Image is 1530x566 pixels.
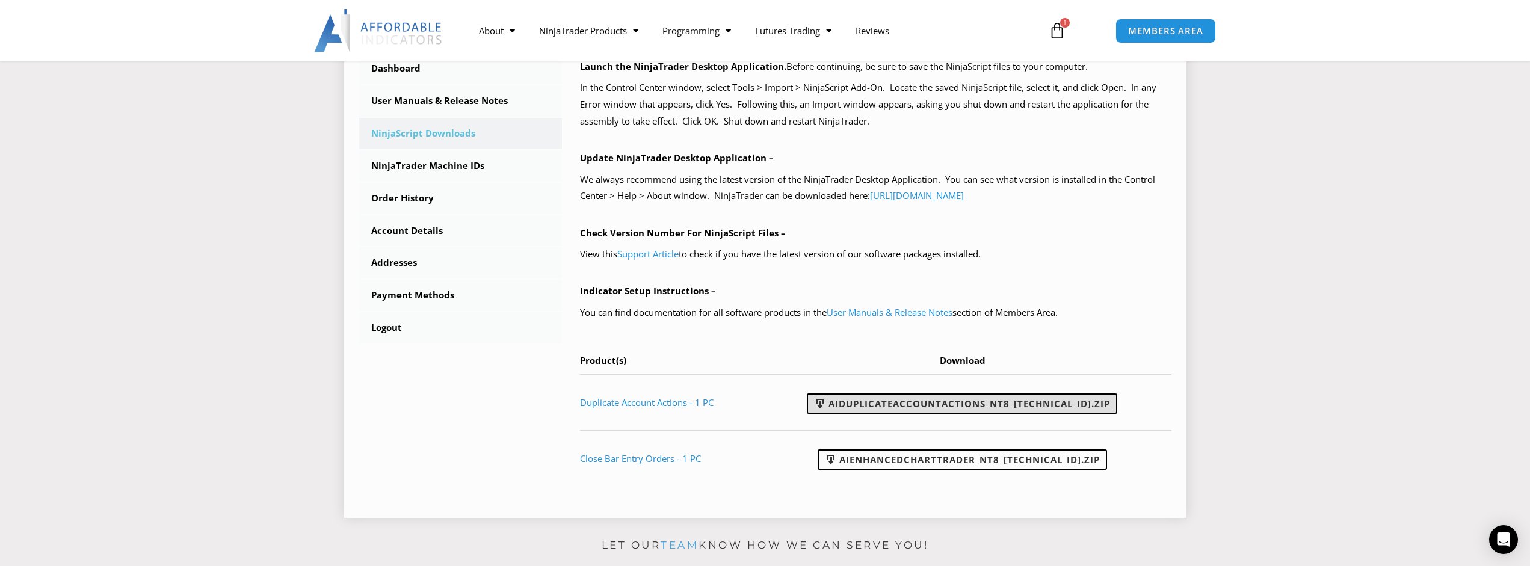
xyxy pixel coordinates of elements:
[467,17,1035,45] nav: Menu
[650,17,743,45] a: Programming
[359,150,563,182] a: NinjaTrader Machine IDs
[1060,18,1070,28] span: 1
[467,17,527,45] a: About
[818,449,1107,470] a: AIEnhancedChartTrader_NT8_[TECHNICAL_ID].zip
[617,248,679,260] a: Support Article
[527,17,650,45] a: NinjaTrader Products
[314,9,443,52] img: LogoAI | Affordable Indicators – NinjaTrader
[1115,19,1216,43] a: MEMBERS AREA
[359,215,563,247] a: Account Details
[580,354,626,366] span: Product(s)
[580,285,716,297] b: Indicator Setup Instructions –
[359,183,563,214] a: Order History
[359,118,563,149] a: NinjaScript Downloads
[1128,26,1203,35] span: MEMBERS AREA
[580,396,714,408] a: Duplicate Account Actions - 1 PC
[580,304,1171,321] p: You can find documentation for all software products in the section of Members Area.
[359,53,563,343] nav: Account pages
[359,53,563,84] a: Dashboard
[359,280,563,311] a: Payment Methods
[580,246,1171,263] p: View this to check if you have the latest version of our software packages installed.
[661,539,699,551] a: team
[580,79,1171,130] p: In the Control Center window, select Tools > Import > NinjaScript Add-On. Locate the saved NinjaS...
[743,17,844,45] a: Futures Trading
[580,60,786,72] b: Launch the NinjaTrader Desktop Application.
[359,85,563,117] a: User Manuals & Release Notes
[870,189,964,201] a: [URL][DOMAIN_NAME]
[580,152,774,164] b: Update NinjaTrader Desktop Application –
[1031,13,1084,48] a: 1
[827,306,952,318] a: User Manuals & Release Notes
[940,354,986,366] span: Download
[580,227,786,239] b: Check Version Number For NinjaScript Files –
[580,452,701,464] a: Close Bar Entry Orders - 1 PC
[580,58,1171,75] p: Before continuing, be sure to save the NinjaScript files to your computer.
[807,393,1117,414] a: AIDuplicateAccountActions_NT8_[TECHNICAL_ID].zip
[1489,525,1518,554] div: Open Intercom Messenger
[359,247,563,278] a: Addresses
[359,312,563,343] a: Logout
[580,171,1171,205] p: We always recommend using the latest version of the NinjaTrader Desktop Application. You can see ...
[844,17,901,45] a: Reviews
[344,536,1186,555] p: Let our know how we can serve you!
